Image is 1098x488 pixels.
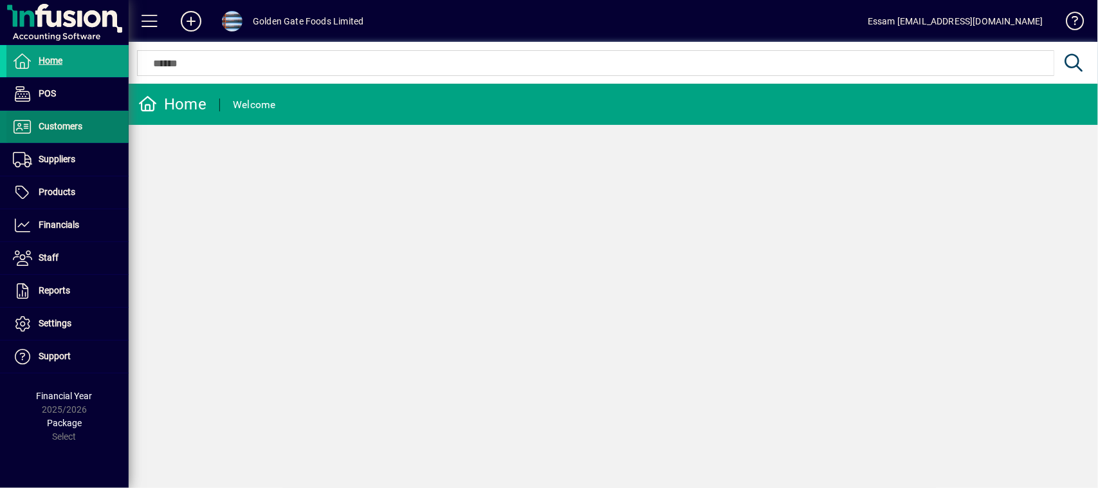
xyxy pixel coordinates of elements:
[6,242,129,274] a: Staff
[39,318,71,328] span: Settings
[39,351,71,361] span: Support
[868,11,1043,32] div: Essam [EMAIL_ADDRESS][DOMAIN_NAME]
[6,275,129,307] a: Reports
[39,252,59,263] span: Staff
[39,187,75,197] span: Products
[233,95,276,115] div: Welcome
[37,391,93,401] span: Financial Year
[39,285,70,296] span: Reports
[6,144,129,176] a: Suppliers
[1056,3,1082,44] a: Knowledge Base
[212,10,253,33] button: Profile
[170,10,212,33] button: Add
[6,176,129,209] a: Products
[39,121,82,131] span: Customers
[39,55,62,66] span: Home
[6,341,129,373] a: Support
[6,209,129,241] a: Financials
[6,111,129,143] a: Customers
[39,88,56,99] span: POS
[6,308,129,340] a: Settings
[39,220,79,230] span: Financials
[6,78,129,110] a: POS
[47,418,82,428] span: Package
[39,154,75,164] span: Suppliers
[138,94,206,115] div: Home
[253,11,363,32] div: Golden Gate Foods Limited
